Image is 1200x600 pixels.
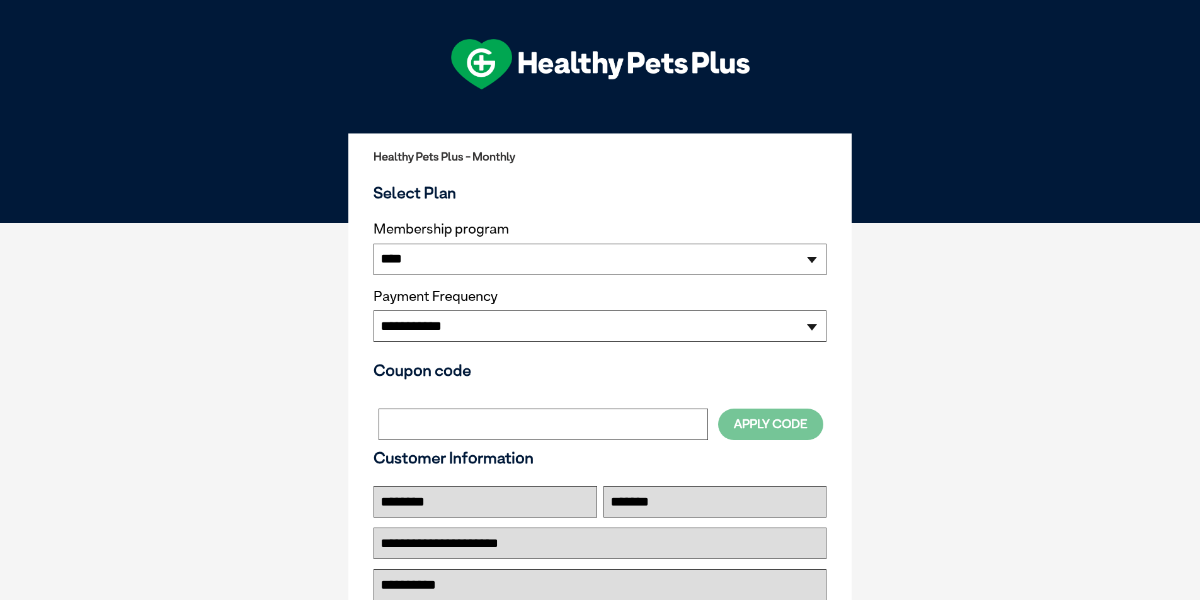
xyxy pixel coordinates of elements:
button: Apply Code [718,409,823,439]
h3: Select Plan [374,183,826,202]
img: hpp-logo-landscape-green-white.png [451,39,750,89]
label: Membership program [374,221,826,237]
h2: Healthy Pets Plus - Monthly [374,150,826,163]
h3: Customer Information [374,448,826,467]
label: Payment Frequency [374,288,498,305]
h3: Coupon code [374,361,826,380]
